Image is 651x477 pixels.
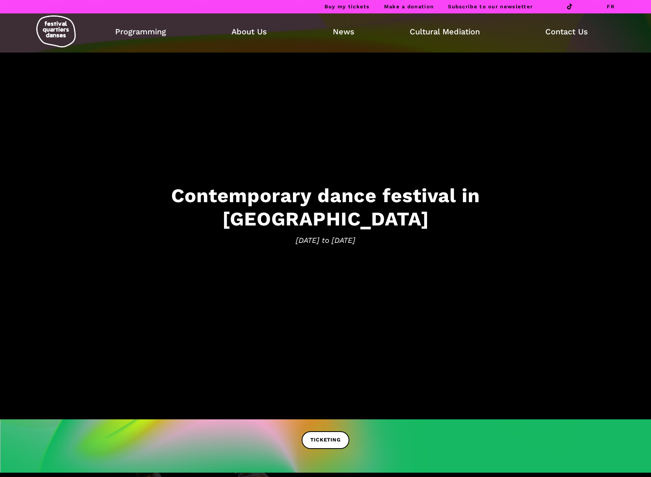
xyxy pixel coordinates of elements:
h3: Contemporary dance festival in [GEOGRAPHIC_DATA] [81,184,570,231]
a: Cultural Mediation [410,25,490,38]
img: logo-fqd-med [36,15,76,47]
a: TICKETING [302,431,349,449]
span: [DATE] to [DATE] [81,235,570,246]
a: Subscribe to our newsletter [448,4,533,9]
a: News [333,25,354,38]
a: Programming [115,25,176,38]
a: FR [607,4,615,9]
a: About Us [231,25,277,38]
a: Contact Us [545,25,588,38]
a: Buy my tickets [325,4,370,9]
a: Make a donation [384,4,434,9]
span: TICKETING [310,436,340,444]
